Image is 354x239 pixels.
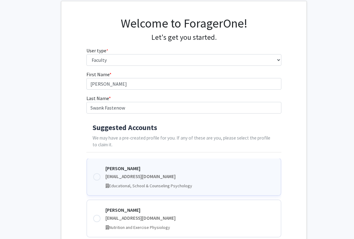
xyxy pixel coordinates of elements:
[93,135,276,149] p: We may have a pre-created profile for you. If any of these are you, please select the profile to ...
[86,16,282,31] h1: Welcome to ForagerOne!
[109,183,192,189] span: Educational, School & Counseling Psychology
[105,215,275,222] div: [EMAIL_ADDRESS][DOMAIN_NAME]
[5,211,26,234] iframe: Chat
[105,206,275,214] div: [PERSON_NAME]
[105,173,275,180] div: [EMAIL_ADDRESS][DOMAIN_NAME]
[86,95,109,101] span: Last Name
[109,225,170,230] span: Nutrition and Exercise Physiology
[93,123,276,132] h4: Suggested Accounts
[86,33,282,42] h4: Let's get you started.
[105,165,275,172] div: [PERSON_NAME]
[86,47,108,54] label: User type
[86,71,109,77] span: First Name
